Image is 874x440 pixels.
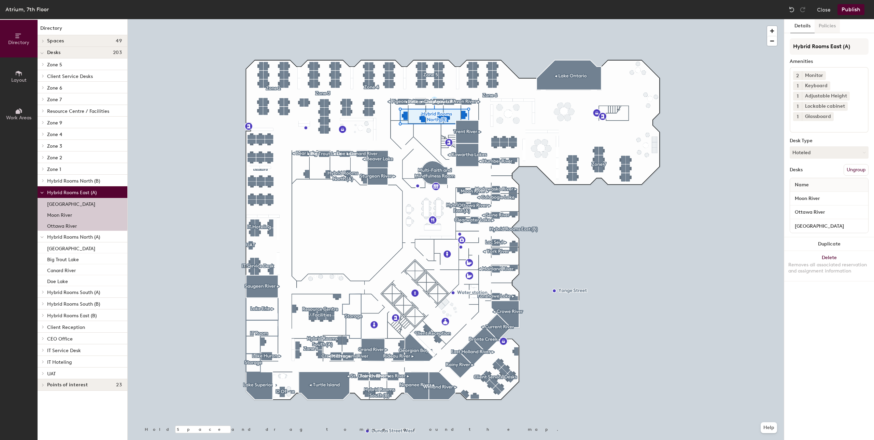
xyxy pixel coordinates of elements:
button: Publish [837,4,864,15]
input: Unnamed desk [791,221,867,231]
button: 1 [793,81,802,90]
span: IT Hoteling [47,359,72,365]
span: Hybrid Rooms South (B) [47,301,100,307]
input: Unnamed desk [791,194,867,203]
span: Hybrid Rooms North (A) [47,234,100,240]
span: Client Reception [47,324,85,330]
button: Ungroup [844,164,869,176]
span: Zone 3 [47,143,62,149]
div: Desks [790,167,803,173]
span: Zone 2 [47,155,62,161]
span: Points of interest [47,382,88,388]
span: 49 [116,38,122,44]
button: Help [761,422,777,433]
input: Unnamed desk [791,208,867,217]
p: [GEOGRAPHIC_DATA] [47,199,95,207]
p: Moon River [47,210,72,218]
div: Atrium, 7th Floor [5,5,49,14]
span: Zone 1 [47,166,61,172]
span: Zone 4 [47,132,62,137]
span: Zone 7 [47,97,62,103]
span: Zone 6 [47,85,62,91]
div: Lockable cabinet [802,102,848,111]
button: 1 [793,102,802,111]
span: 1 [797,82,799,90]
span: Zone 9 [47,120,62,126]
span: Hybrid Rooms North (B) [47,178,100,184]
h1: Directory [38,25,127,35]
span: Layout [11,77,27,83]
button: 1 [793,92,802,101]
span: 203 [113,50,122,55]
div: Keyboard [802,81,830,90]
p: Big Trout Lake [47,255,79,263]
span: IT Service Desk [47,348,81,354]
div: Amenities [790,59,869,64]
button: Policies [815,19,840,33]
button: Hoteled [790,146,869,159]
button: DeleteRemoves all associated reservation and assignment information [784,251,874,281]
span: Zone 5 [47,62,62,68]
span: Name [791,179,812,191]
span: Directory [8,40,29,45]
div: Monitor [802,71,826,80]
p: Ottawa River [47,221,77,229]
div: Adjustable Height [802,92,850,101]
span: 23 [116,382,122,388]
span: UAT [47,371,56,377]
span: Work Areas [6,115,31,121]
p: Canard River [47,266,76,274]
button: Details [790,19,815,33]
button: 2 [793,71,802,80]
div: Glassboard [802,112,834,121]
img: Undo [788,6,795,13]
span: Resource Centre / Facilities [47,108,109,114]
p: [GEOGRAPHIC_DATA] [47,244,95,252]
span: Client Service Desks [47,74,93,79]
div: Removes all associated reservation and assignment information [788,262,870,274]
span: 1 [797,103,799,110]
button: Close [817,4,831,15]
button: Duplicate [784,237,874,251]
button: 1 [793,112,802,121]
span: 1 [797,93,799,100]
span: Desks [47,50,60,55]
span: 1 [797,113,799,120]
div: Desk Type [790,138,869,144]
span: Hybrid Rooms East (A) [47,190,97,196]
span: 2 [796,72,799,79]
p: Doe Lake [47,277,68,284]
span: Hybrid Rooms East (B) [47,313,97,319]
span: CEO Office [47,336,73,342]
span: Hybrid Rooms South (A) [47,290,100,295]
span: Spaces [47,38,64,44]
img: Redo [799,6,806,13]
